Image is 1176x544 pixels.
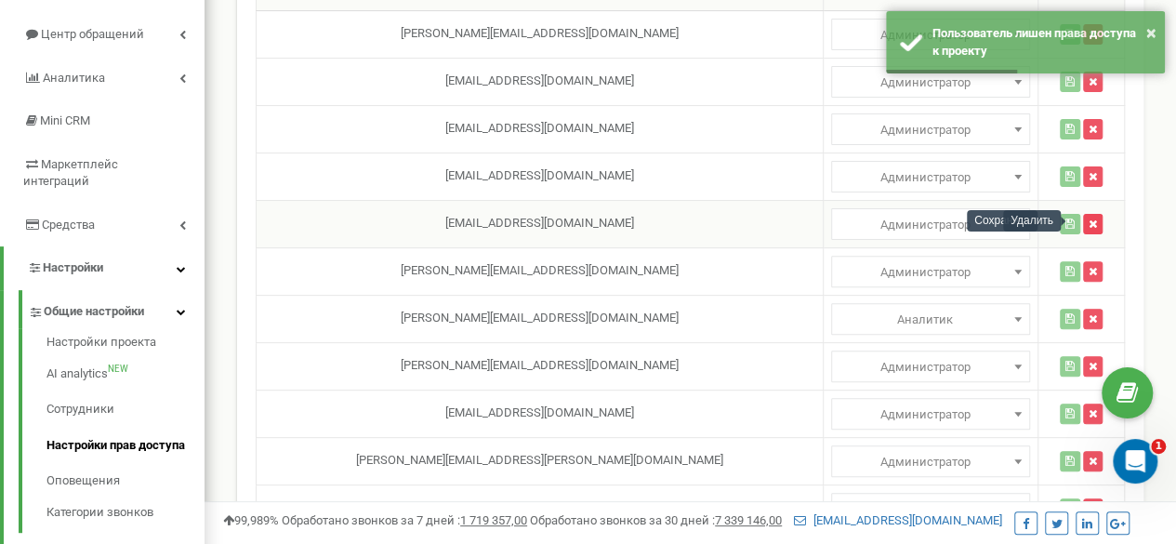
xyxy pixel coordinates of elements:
[838,354,1024,380] span: Администратор
[838,165,1024,191] span: Администратор
[257,484,824,532] td: [EMAIL_ADDRESS][DOMAIN_NAME]
[42,218,95,232] span: Средства
[41,27,144,41] span: Центр обращений
[257,437,824,484] td: [PERSON_NAME][EMAIL_ADDRESS][PERSON_NAME][DOMAIN_NAME]
[257,247,824,295] td: [PERSON_NAME][EMAIL_ADDRESS][DOMAIN_NAME]
[257,58,824,105] td: [EMAIL_ADDRESS][DOMAIN_NAME]
[257,200,824,247] td: [EMAIL_ADDRESS][DOMAIN_NAME]
[838,212,1024,238] span: Администратор
[46,463,205,499] a: Оповещения
[40,113,90,127] span: Mini CRM
[257,153,824,200] td: [EMAIL_ADDRESS][DOMAIN_NAME]
[44,303,144,321] span: Общие настройки
[831,256,1030,287] span: Администратор
[46,391,205,428] a: Сотрудники
[715,513,782,527] u: 7 339 146,00
[838,22,1024,48] span: Администратор
[23,157,118,189] span: Маркетплейс интеграций
[460,513,527,527] u: 1 719 357,00
[43,260,103,274] span: Настройки
[831,161,1030,192] span: Администратор
[831,398,1030,430] span: Администратор
[831,19,1030,50] span: Администратор
[257,295,824,342] td: [PERSON_NAME][EMAIL_ADDRESS][DOMAIN_NAME]
[530,513,782,527] span: Обработано звонков за 30 дней :
[223,513,279,527] span: 99,989%
[831,66,1030,98] span: Администратор
[1003,210,1061,232] div: Удалить
[257,390,824,437] td: [EMAIL_ADDRESS][DOMAIN_NAME]
[28,290,205,328] a: Общие настройки
[932,25,1151,60] div: Пользователь лишен права доступа к проекту
[838,70,1024,96] span: Администратор
[43,71,105,85] span: Аналитика
[794,513,1002,527] a: [EMAIL_ADDRESS][DOMAIN_NAME]
[838,402,1024,428] span: Администратор
[831,113,1030,145] span: Администратор
[838,307,1024,333] span: Аналитик
[257,342,824,390] td: [PERSON_NAME][EMAIL_ADDRESS][DOMAIN_NAME]
[838,259,1024,285] span: Администратор
[1113,439,1157,484] iframe: Intercom live chat
[831,303,1030,335] span: Администратор
[257,10,824,58] td: [PERSON_NAME][EMAIL_ADDRESS][DOMAIN_NAME]
[282,513,527,527] span: Обработано звонков за 7 дней :
[1151,439,1166,454] span: 1
[46,428,205,464] a: Настройки прав доступа
[838,497,1024,523] span: Администратор
[46,356,205,392] a: AI analyticsNEW
[831,445,1030,477] span: Администратор
[1146,20,1156,46] button: ×
[257,105,824,153] td: [EMAIL_ADDRESS][DOMAIN_NAME]
[831,208,1030,240] span: Администратор
[46,499,205,522] a: Категории звонков
[838,117,1024,143] span: Администратор
[46,334,205,356] a: Настройки проекта
[831,493,1030,524] span: Администратор
[838,449,1024,475] span: Администратор
[4,246,205,290] a: Настройки
[831,351,1030,382] span: Администратор
[967,210,1037,232] div: Сохранить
